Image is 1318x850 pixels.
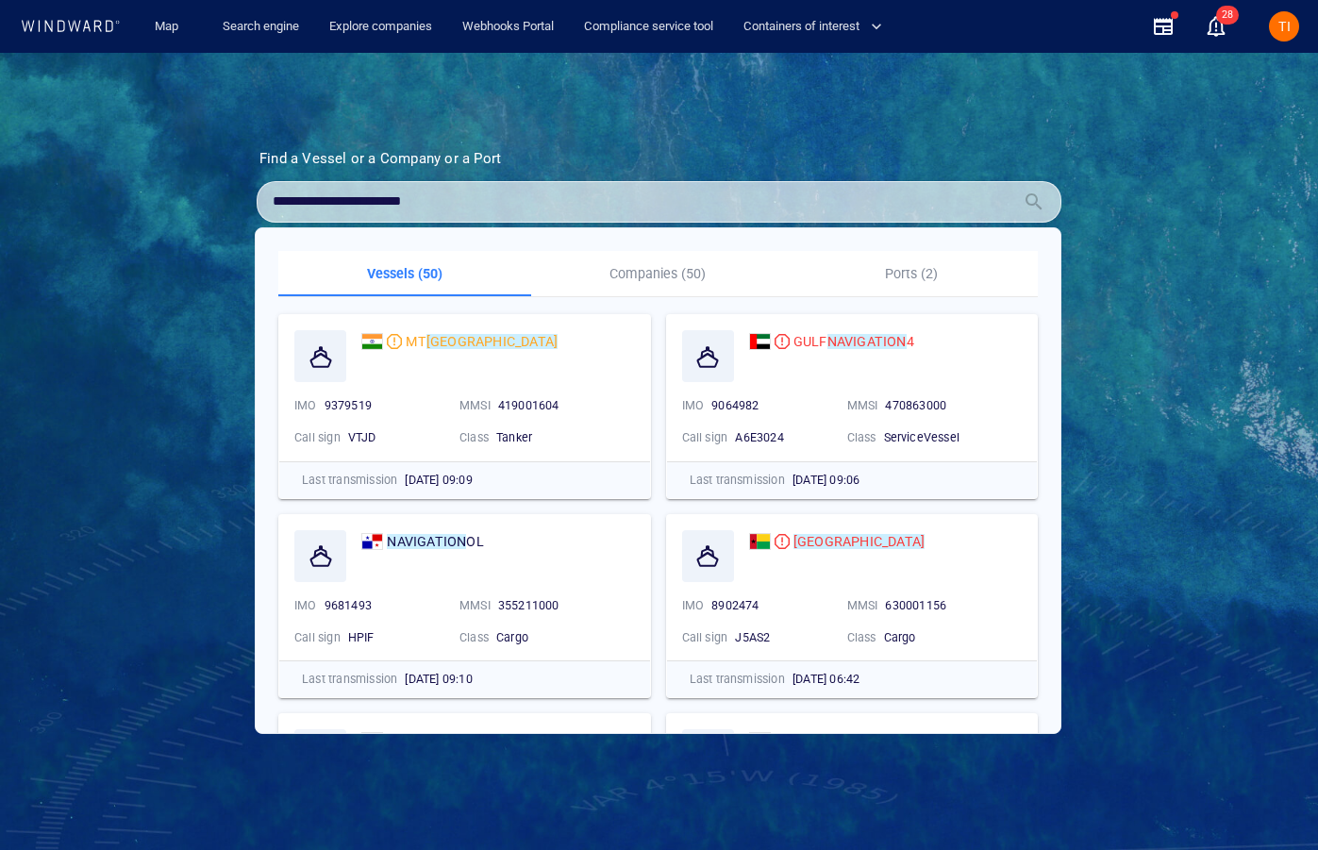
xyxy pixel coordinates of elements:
[459,429,489,446] p: Class
[459,597,491,614] p: MMSI
[542,262,773,285] p: Companies (50)
[1238,765,1304,836] iframe: Chat
[325,598,372,612] span: 9681493
[259,150,1059,167] h3: Find a Vessel or a Company or a Port
[387,534,466,549] mark: NAVIGATION
[775,534,790,549] div: High risk
[749,530,926,553] a: [GEOGRAPHIC_DATA]
[496,429,609,446] div: Tanker
[576,10,721,43] a: Compliance service tool
[405,473,472,487] span: [DATE] 09:09
[847,629,876,646] p: Class
[294,629,341,646] p: Call sign
[885,398,946,412] span: 470863000
[711,598,759,612] span: 8902474
[1201,11,1231,42] a: 28
[792,672,859,686] span: [DATE] 06:42
[793,334,827,349] span: GULF
[361,330,558,353] a: MT[GEOGRAPHIC_DATA]
[348,430,376,444] span: VTJD
[147,10,192,43] a: Map
[466,534,483,549] span: OL
[361,530,484,553] a: NAVIGATIONOL
[294,429,341,446] p: Call sign
[682,397,705,414] p: IMO
[387,729,518,752] span: BABYLON
[406,334,425,349] span: MT
[140,10,200,43] button: Map
[459,397,491,414] p: MMSI
[711,398,759,412] span: 9064982
[294,397,317,414] p: IMO
[827,334,907,349] mark: NAVIGATION
[215,10,307,43] a: Search engine
[1278,19,1291,34] span: TI
[1205,15,1227,38] div: Notification center
[498,398,559,412] span: 419001604
[406,330,558,353] span: MT BABYLON
[885,598,946,612] span: 630001156
[749,330,914,353] a: GULFNAVIGATION4
[847,397,878,414] p: MMSI
[847,597,878,614] p: MMSI
[682,597,705,614] p: IMO
[690,671,785,688] p: Last transmission
[792,473,859,487] span: [DATE] 09:06
[294,597,317,614] p: IMO
[793,534,925,549] mark: [GEOGRAPHIC_DATA]
[459,629,489,646] p: Class
[847,429,876,446] p: Class
[290,262,520,285] p: Vessels (50)
[682,629,728,646] p: Call sign
[907,334,914,349] span: 4
[302,472,397,489] p: Last transmission
[884,429,997,446] div: ServiceVessel
[1216,6,1239,25] span: 28
[775,334,790,349] div: High risk
[793,530,925,553] span: BABYLON
[690,472,785,489] p: Last transmission
[322,10,440,43] a: Explore companies
[793,330,914,353] span: GULF NAVIGATION 4
[455,10,561,43] a: Webhooks Portal
[302,671,397,688] p: Last transmission
[743,16,882,38] span: Containers of interest
[1205,15,1227,38] button: 28
[348,630,375,644] span: HPIF
[796,262,1026,285] p: Ports (2)
[405,672,472,686] span: [DATE] 09:10
[387,334,402,349] div: Moderate risk
[735,430,783,444] span: A6E3024
[735,630,770,644] span: J5AS2
[426,334,558,349] mark: [GEOGRAPHIC_DATA]
[496,629,609,646] div: Cargo
[682,429,728,446] p: Call sign
[387,530,483,553] span: NAVIGATION OL
[1265,8,1303,45] button: TI
[775,729,874,752] span: STAR MARINE 4
[884,629,997,646] div: Cargo
[325,398,372,412] span: 9379519
[498,598,559,612] span: 355211000
[736,10,898,43] button: Containers of interest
